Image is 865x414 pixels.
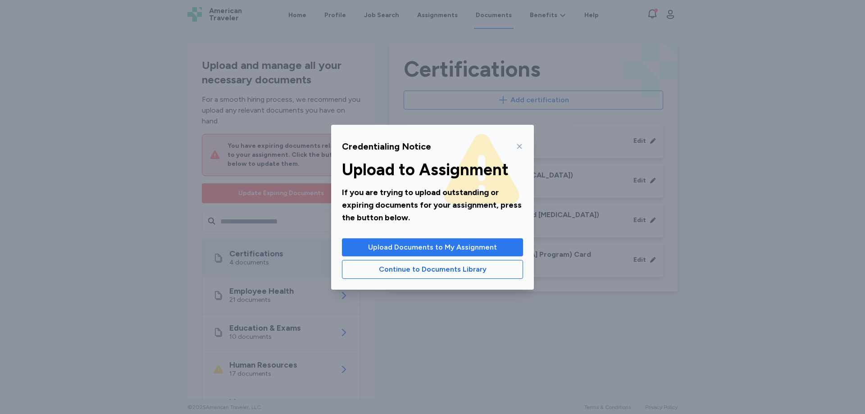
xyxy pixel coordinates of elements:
[342,238,523,256] button: Upload Documents to My Assignment
[342,260,523,279] button: Continue to Documents Library
[368,242,497,253] span: Upload Documents to My Assignment
[379,264,487,275] span: Continue to Documents Library
[342,161,523,179] div: Upload to Assignment
[342,140,431,153] div: Credentialing Notice
[342,186,523,224] div: If you are trying to upload outstanding or expiring documents for your assignment, press the butt...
